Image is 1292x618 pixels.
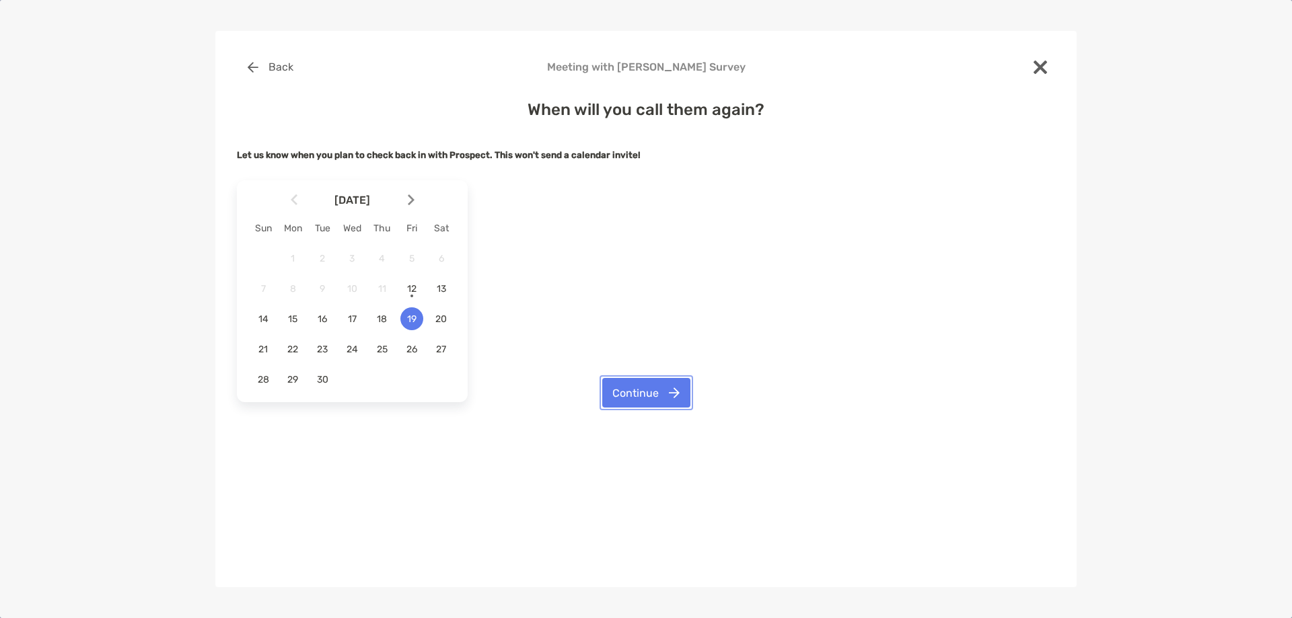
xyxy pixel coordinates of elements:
[248,62,258,73] img: button icon
[281,253,304,264] span: 1
[427,223,456,234] div: Sat
[311,313,334,325] span: 16
[340,253,363,264] span: 3
[430,344,453,355] span: 27
[252,374,275,385] span: 28
[252,344,275,355] span: 21
[371,344,394,355] span: 25
[1034,61,1047,74] img: close modal
[300,194,405,206] span: [DATE]
[291,194,297,206] img: Arrow icon
[400,283,423,295] span: 12
[408,194,415,206] img: Arrow icon
[430,283,453,295] span: 13
[371,253,394,264] span: 4
[281,283,304,295] span: 8
[602,378,690,408] button: Continue
[281,374,304,385] span: 29
[281,344,304,355] span: 22
[337,223,367,234] div: Wed
[367,223,397,234] div: Thu
[252,283,275,295] span: 7
[237,52,303,82] button: Back
[281,313,304,325] span: 15
[311,344,334,355] span: 23
[308,223,337,234] div: Tue
[340,344,363,355] span: 24
[237,61,1055,73] h4: Meeting with [PERSON_NAME] Survey
[237,150,1055,160] h5: Let us know when you plan to check back in with Prospect.
[371,283,394,295] span: 11
[340,283,363,295] span: 10
[371,313,394,325] span: 18
[430,253,453,264] span: 6
[397,223,427,234] div: Fri
[311,253,334,264] span: 2
[400,253,423,264] span: 5
[400,313,423,325] span: 19
[252,313,275,325] span: 14
[311,374,334,385] span: 30
[237,100,1055,119] h4: When will you call them again?
[248,223,278,234] div: Sun
[340,313,363,325] span: 17
[495,150,641,160] strong: This won't send a calendar invite!
[311,283,334,295] span: 9
[278,223,308,234] div: Mon
[430,313,453,325] span: 20
[400,344,423,355] span: 26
